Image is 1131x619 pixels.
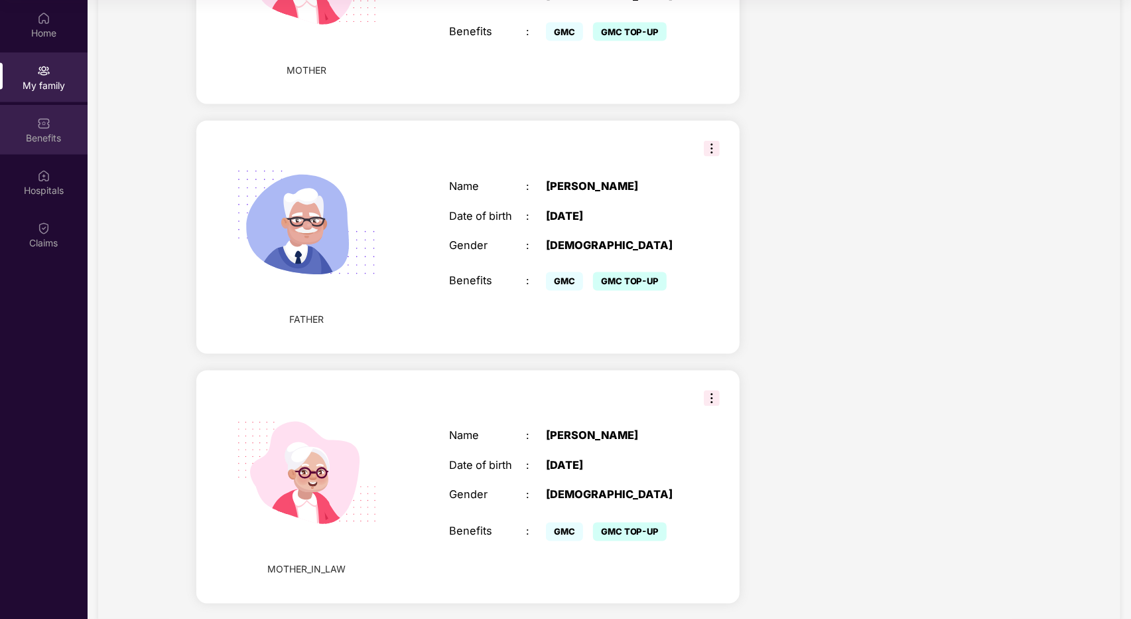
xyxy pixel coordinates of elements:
span: MOTHER [287,63,326,78]
div: : [527,460,546,472]
div: : [527,489,546,501]
div: Benefits [449,525,526,538]
div: Name [449,430,526,442]
span: MOTHER_IN_LAW [267,563,346,577]
div: Benefits [449,25,526,38]
img: svg+xml;base64,PHN2ZyBpZD0iQmVuZWZpdHMiIHhtbG5zPSJodHRwOi8vd3d3LnczLm9yZy8yMDAwL3N2ZyIgd2lkdGg9Ij... [37,117,50,130]
div: [DATE] [546,460,681,472]
div: : [527,210,546,222]
div: [PERSON_NAME] [546,430,681,442]
span: GMC TOP-UP [593,523,667,541]
div: Date of birth [449,460,526,472]
img: svg+xml;base64,PHN2ZyBpZD0iQ2xhaW0iIHhtbG5zPSJodHRwOi8vd3d3LnczLm9yZy8yMDAwL3N2ZyIgd2lkdGg9IjIwIi... [37,222,50,235]
div: : [527,180,546,193]
span: GMC TOP-UP [593,272,667,291]
div: [PERSON_NAME] [546,180,681,193]
div: Gender [449,239,526,252]
div: Date of birth [449,210,526,222]
span: FATHER [289,313,324,327]
div: Gender [449,489,526,501]
div: : [527,275,546,288]
img: svg+xml;base64,PHN2ZyBpZD0iSG9zcGl0YWxzIiB4bWxucz0iaHR0cDovL3d3dy53My5vcmcvMjAwMC9zdmciIHdpZHRoPS... [37,169,50,183]
img: svg+xml;base64,PHN2ZyB3aWR0aD0iMjAiIGhlaWdodD0iMjAiIHZpZXdCb3g9IjAgMCAyMCAyMCIgZmlsbD0ibm9uZSIgeG... [37,64,50,78]
div: [DATE] [546,210,681,222]
img: svg+xml;base64,PHN2ZyB4bWxucz0iaHR0cDovL3d3dy53My5vcmcvMjAwMC9zdmciIHdpZHRoPSIyMjQiIGhlaWdodD0iMT... [218,384,396,563]
div: : [527,239,546,252]
div: [DEMOGRAPHIC_DATA] [546,489,681,501]
span: GMC [546,23,583,41]
div: : [527,525,546,538]
img: svg+xml;base64,PHN2ZyB3aWR0aD0iMzIiIGhlaWdodD0iMzIiIHZpZXdCb3g9IjAgMCAzMiAzMiIgZmlsbD0ibm9uZSIgeG... [704,141,720,157]
div: : [527,430,546,442]
div: [DEMOGRAPHIC_DATA] [546,239,681,252]
span: GMC [546,272,583,291]
img: svg+xml;base64,PHN2ZyB3aWR0aD0iMzIiIGhlaWdodD0iMzIiIHZpZXdCb3g9IjAgMCAzMiAzMiIgZmlsbD0ibm9uZSIgeG... [704,391,720,406]
div: : [527,25,546,38]
span: GMC TOP-UP [593,23,667,41]
img: svg+xml;base64,PHN2ZyBpZD0iSG9tZSIgeG1sbnM9Imh0dHA6Ly93d3cudzMub3JnLzIwMDAvc3ZnIiB3aWR0aD0iMjAiIG... [37,12,50,25]
div: Name [449,180,526,193]
span: GMC [546,523,583,541]
div: Benefits [449,275,526,288]
img: svg+xml;base64,PHN2ZyB4bWxucz0iaHR0cDovL3d3dy53My5vcmcvMjAwMC9zdmciIHhtbG5zOnhsaW5rPSJodHRwOi8vd3... [218,134,396,313]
